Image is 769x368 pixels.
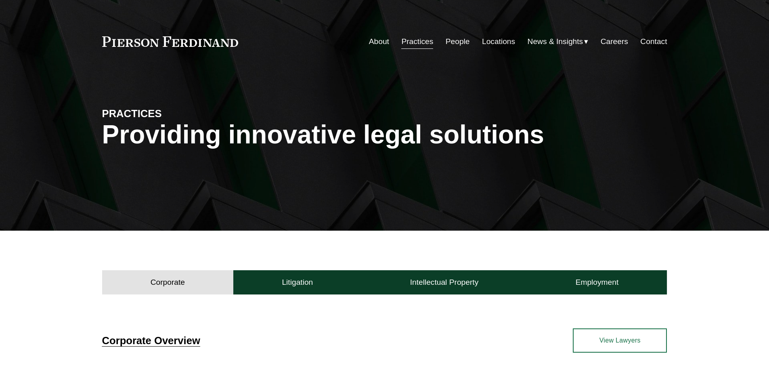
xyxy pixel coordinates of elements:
[151,278,185,287] h4: Corporate
[528,35,583,49] span: News & Insights
[401,34,433,49] a: Practices
[601,34,628,49] a: Careers
[446,34,470,49] a: People
[102,107,243,120] h4: PRACTICES
[576,278,619,287] h4: Employment
[282,278,313,287] h4: Litigation
[640,34,667,49] a: Contact
[573,328,667,353] a: View Lawyers
[528,34,589,49] a: folder dropdown
[102,335,200,346] a: Corporate Overview
[410,278,479,287] h4: Intellectual Property
[482,34,515,49] a: Locations
[102,120,667,149] h1: Providing innovative legal solutions
[369,34,389,49] a: About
